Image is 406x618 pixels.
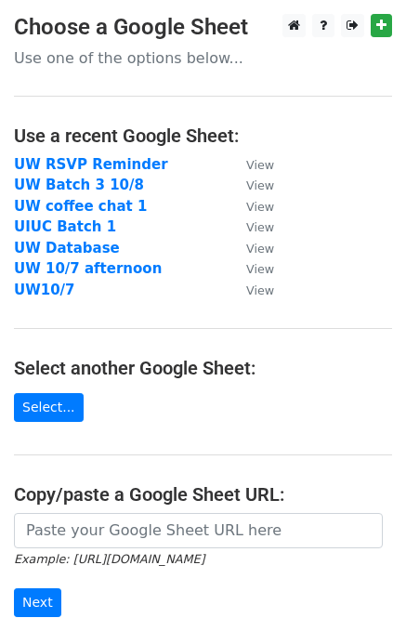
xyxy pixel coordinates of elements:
[14,48,392,68] p: Use one of the options below...
[14,483,392,506] h4: Copy/paste a Google Sheet URL:
[14,125,392,147] h4: Use a recent Google Sheet:
[246,178,274,192] small: View
[228,198,274,215] a: View
[246,158,274,172] small: View
[228,282,274,298] a: View
[14,156,168,173] a: UW RSVP Reminder
[14,240,120,256] a: UW Database
[246,220,274,234] small: View
[14,218,116,235] a: UIUC Batch 1
[228,260,274,277] a: View
[14,260,162,277] a: UW 10/7 afternoon
[14,177,144,193] a: UW Batch 3 10/8
[14,198,147,215] a: UW coffee chat 1
[14,393,84,422] a: Select...
[14,588,61,617] input: Next
[228,156,274,173] a: View
[246,200,274,214] small: View
[14,14,392,41] h3: Choose a Google Sheet
[246,262,274,276] small: View
[246,242,274,256] small: View
[14,357,392,379] h4: Select another Google Sheet:
[246,283,274,297] small: View
[228,218,274,235] a: View
[228,240,274,256] a: View
[14,513,383,548] input: Paste your Google Sheet URL here
[228,177,274,193] a: View
[14,282,75,298] a: UW10/7
[14,552,204,566] small: Example: [URL][DOMAIN_NAME]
